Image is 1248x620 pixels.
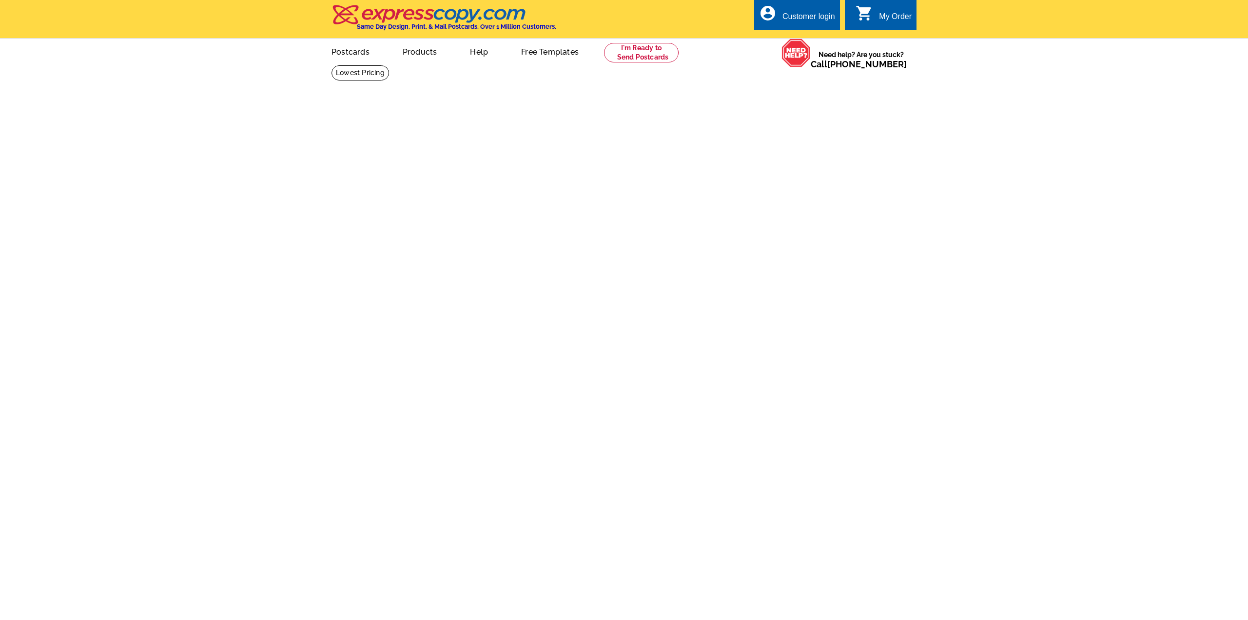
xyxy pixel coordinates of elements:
[387,40,453,62] a: Products
[811,50,912,69] span: Need help? Are you stuck?
[879,12,912,26] div: My Order
[506,40,594,62] a: Free Templates
[759,4,777,22] i: account_circle
[331,12,556,30] a: Same Day Design, Print, & Mail Postcards. Over 1 Million Customers.
[856,11,912,23] a: shopping_cart My Order
[357,23,556,30] h4: Same Day Design, Print, & Mail Postcards. Over 1 Million Customers.
[759,11,835,23] a: account_circle Customer login
[811,59,907,69] span: Call
[781,39,811,67] img: help
[827,59,907,69] a: [PHONE_NUMBER]
[782,12,835,26] div: Customer login
[454,40,504,62] a: Help
[856,4,873,22] i: shopping_cart
[316,40,385,62] a: Postcards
